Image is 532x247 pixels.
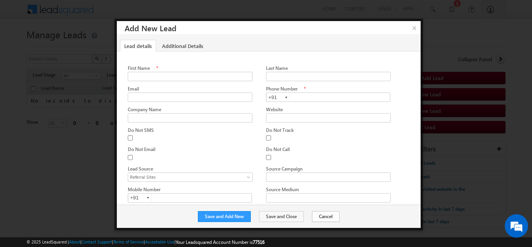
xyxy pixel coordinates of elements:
[128,4,146,23] div: Minimize live chat window
[128,174,249,181] span: Referral Sites
[106,192,141,202] em: Start Chat
[312,211,340,222] button: Cancel
[128,146,155,152] label: Do Not Email
[158,40,208,52] a: Additional Details
[41,41,131,51] div: Chat with us now
[128,127,154,133] label: Do Not SMS
[128,172,253,182] a: Referral Sites
[10,72,142,185] textarea: Type your message and hit 'Enter'
[266,146,290,152] label: Do Not Call
[128,166,153,172] label: Lead Source
[128,107,161,112] label: Company Name
[128,65,150,71] label: First Name
[81,239,112,244] a: Contact Support
[266,107,283,112] label: Website
[176,239,264,245] span: Your Leadsquared Account Number is
[120,40,156,53] a: Lead details
[128,86,139,92] label: Email
[26,238,264,246] span: © 2025 LeadSquared | | | | |
[266,65,288,71] label: Last Name
[128,187,160,192] label: Mobile Number
[13,41,33,51] img: d_60004797649_company_0_60004797649
[266,86,298,92] label: Phone Number
[266,127,294,133] label: Do Not Track
[259,211,304,222] button: Save and Close
[266,166,303,172] label: Source Campaign
[266,187,299,192] label: Source Medium
[113,239,144,244] a: Terms of Service
[198,211,251,222] button: Save and Add New
[408,21,421,35] button: ×
[125,21,421,35] h3: Add New Lead
[69,239,80,244] a: About
[145,239,174,244] a: Acceptable Use
[253,239,264,245] span: 77516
